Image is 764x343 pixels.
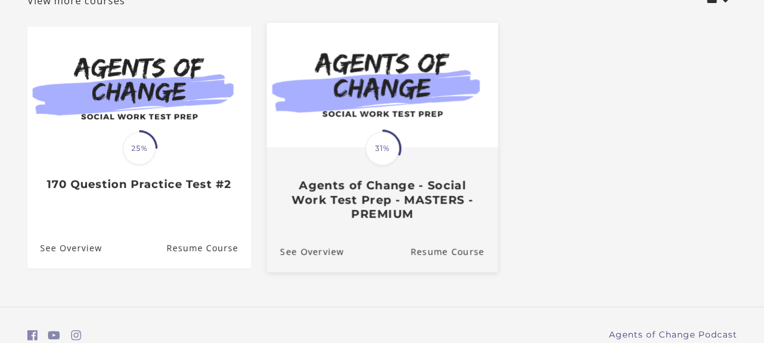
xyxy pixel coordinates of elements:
[166,228,250,268] a: 170 Question Practice Test #2: Resume Course
[365,131,399,165] span: 31%
[280,178,484,221] h3: Agents of Change - Social Work Test Prep - MASTERS - PREMIUM
[40,178,238,192] h3: 170 Question Practice Test #2
[27,228,102,268] a: 170 Question Practice Test #2: See Overview
[123,132,156,165] span: 25%
[410,230,498,271] a: Agents of Change - Social Work Test Prep - MASTERS - PREMIUM: Resume Course
[27,330,38,341] i: https://www.facebook.com/groups/aswbtestprep (Open in a new window)
[71,330,81,341] i: https://www.instagram.com/agentsofchangeprep/ (Open in a new window)
[609,328,737,341] a: Agents of Change Podcast
[266,230,343,271] a: Agents of Change - Social Work Test Prep - MASTERS - PREMIUM: See Overview
[48,330,60,341] i: https://www.youtube.com/c/AgentsofChangeTestPrepbyMeaganMitchell (Open in a new window)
